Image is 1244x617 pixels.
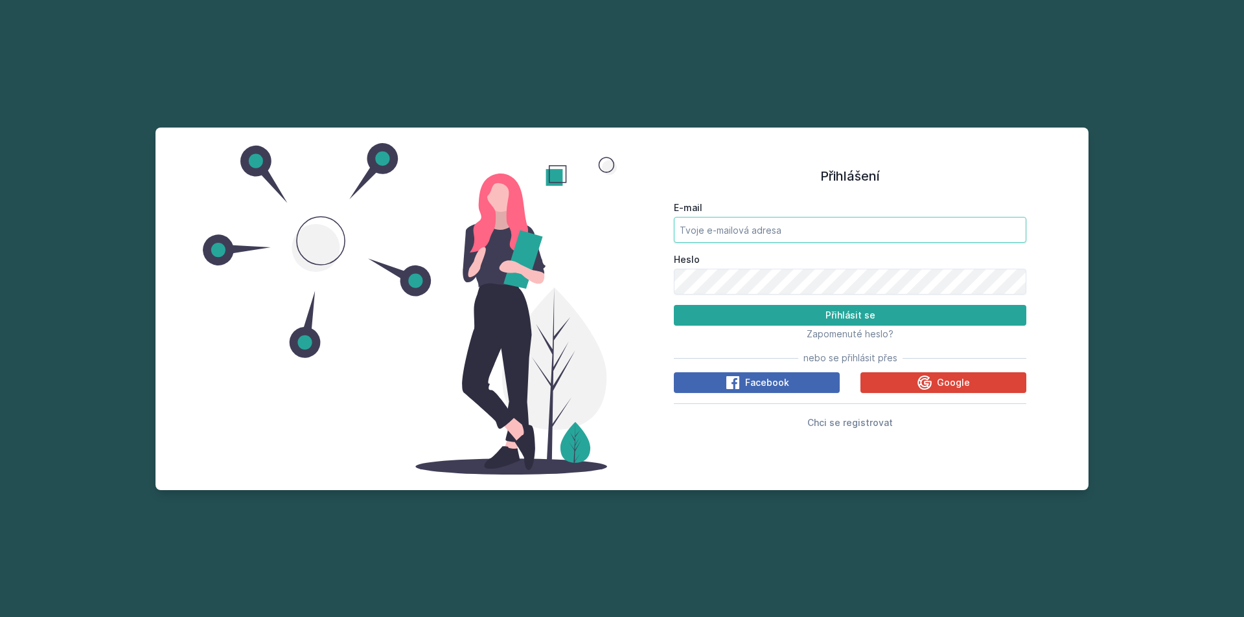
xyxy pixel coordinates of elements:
[807,417,893,428] span: Chci se registrovat
[745,376,789,389] span: Facebook
[860,372,1026,393] button: Google
[803,352,897,365] span: nebo se přihlásit přes
[674,372,840,393] button: Facebook
[807,328,893,339] span: Zapomenuté heslo?
[937,376,970,389] span: Google
[807,414,893,430] button: Chci se registrovat
[674,305,1026,326] button: Přihlásit se
[674,201,1026,214] label: E-mail
[674,253,1026,266] label: Heslo
[674,217,1026,243] input: Tvoje e-mailová adresa
[674,166,1026,186] h1: Přihlášení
